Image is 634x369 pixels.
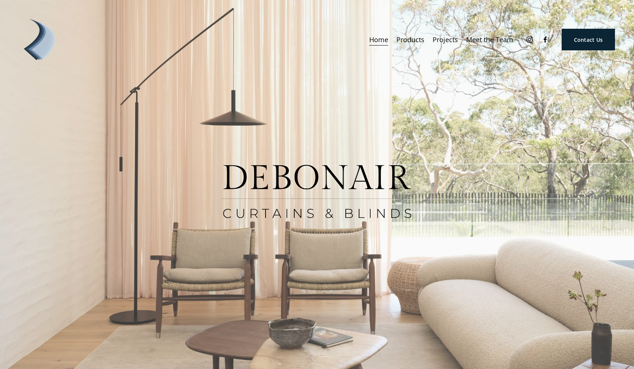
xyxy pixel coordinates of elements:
[526,36,533,43] a: Instagram
[562,29,615,50] a: Contact Us
[542,36,549,43] a: Facebook
[396,33,424,46] a: folder dropdown
[466,33,513,46] a: Meet the Team
[396,34,424,46] span: Products
[19,19,60,60] img: Debonair | Curtains, Blinds, Shutters &amp; Awnings
[369,33,388,46] a: Home
[433,33,458,46] a: Projects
